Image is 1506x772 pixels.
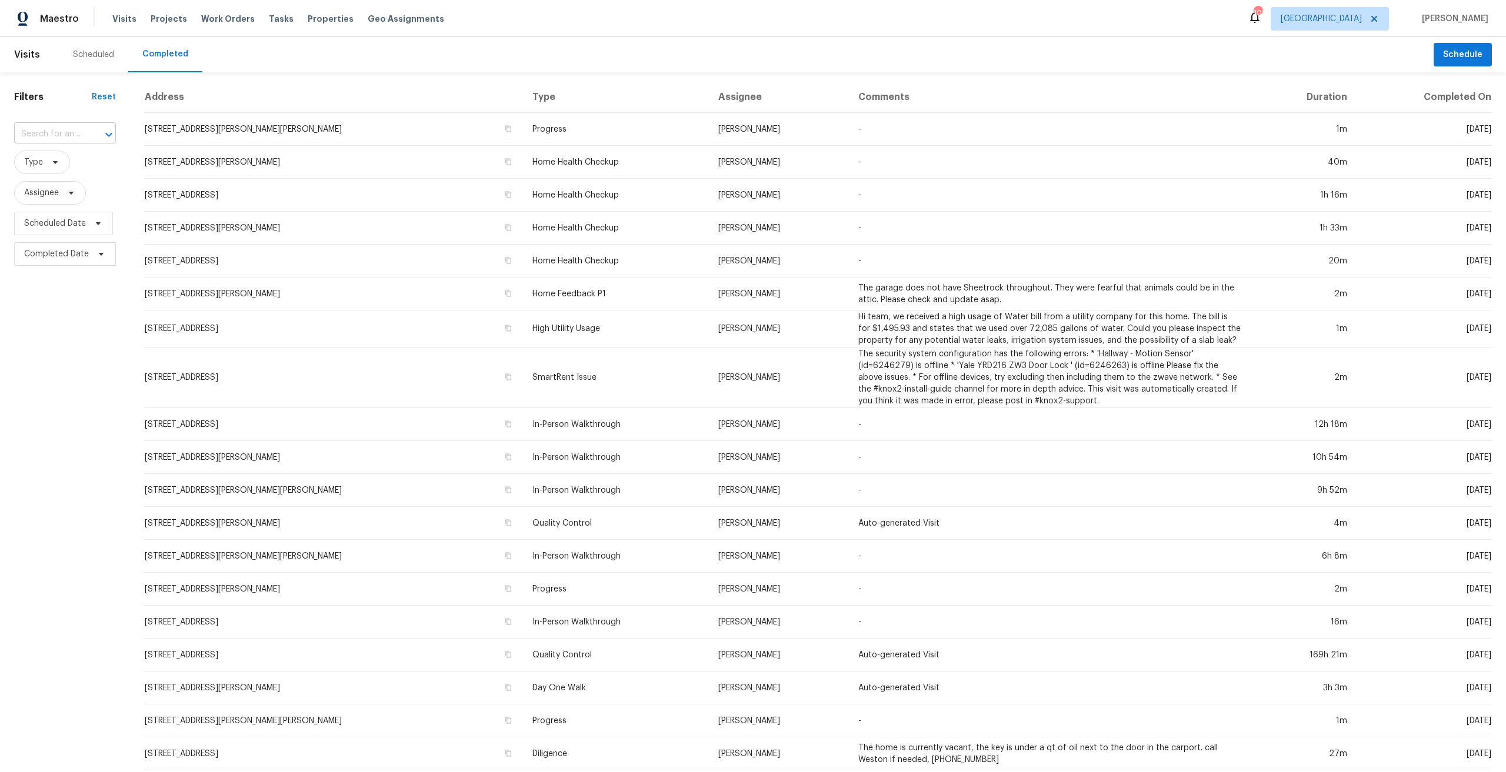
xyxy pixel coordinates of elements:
td: Quality Control [523,507,709,540]
td: 2m [1254,347,1357,408]
td: [STREET_ADDRESS][PERSON_NAME] [144,507,523,540]
td: [STREET_ADDRESS][PERSON_NAME] [144,146,523,179]
td: [DATE] [1357,441,1492,474]
button: Copy Address [503,484,514,495]
td: 12h 18m [1254,408,1357,441]
td: 27m [1254,737,1357,770]
td: [STREET_ADDRESS] [144,639,523,671]
span: Assignee [24,187,59,199]
button: Copy Address [503,189,514,200]
td: [DATE] [1357,113,1492,146]
td: [STREET_ADDRESS][PERSON_NAME] [144,671,523,704]
button: Copy Address [503,649,514,660]
td: - [849,573,1253,606]
td: [PERSON_NAME] [709,474,849,507]
button: Copy Address [503,372,514,382]
span: [PERSON_NAME] [1417,13,1488,25]
th: Comments [849,82,1253,113]
input: Search for an address... [14,125,83,143]
button: Copy Address [503,452,514,462]
td: [STREET_ADDRESS] [144,310,523,347]
td: [PERSON_NAME] [709,639,849,671]
button: Copy Address [503,419,514,429]
div: Scheduled [73,49,114,61]
td: Home Health Checkup [523,146,709,179]
button: Copy Address [503,550,514,561]
td: - [849,179,1253,212]
td: [PERSON_NAME] [709,573,849,606]
td: 40m [1254,146,1357,179]
td: In-Person Walkthrough [523,441,709,474]
td: [STREET_ADDRESS] [144,347,523,408]
td: [DATE] [1357,278,1492,310]
td: [PERSON_NAME] [709,704,849,737]
td: - [849,245,1253,278]
td: Auto-generated Visit [849,671,1253,704]
span: Completed Date [24,248,89,260]
td: [STREET_ADDRESS] [144,245,523,278]
td: [DATE] [1357,408,1492,441]
td: 4m [1254,507,1357,540]
td: Progress [523,113,709,146]
span: Projects [151,13,187,25]
td: [PERSON_NAME] [709,507,849,540]
td: [STREET_ADDRESS] [144,606,523,639]
span: Geo Assignments [368,13,444,25]
td: The garage does not have Sheetrock throughout. They were fearful that animals could be in the att... [849,278,1253,310]
span: Work Orders [201,13,255,25]
td: - [849,606,1253,639]
button: Copy Address [503,288,514,299]
td: Quality Control [523,639,709,671]
td: [STREET_ADDRESS][PERSON_NAME][PERSON_NAME] [144,540,523,573]
td: [PERSON_NAME] [709,737,849,770]
td: [PERSON_NAME] [709,278,849,310]
td: - [849,474,1253,507]
td: - [849,540,1253,573]
td: - [849,212,1253,245]
td: [DATE] [1357,212,1492,245]
th: Type [523,82,709,113]
td: [PERSON_NAME] [709,441,849,474]
td: Hi team, we received a high usage of Water bill from a utility company for this home. The bill is... [849,310,1253,347]
span: Visits [14,42,40,68]
button: Copy Address [503,616,514,627]
td: Auto-generated Visit [849,507,1253,540]
td: 2m [1254,278,1357,310]
button: Copy Address [503,748,514,758]
td: [STREET_ADDRESS][PERSON_NAME][PERSON_NAME] [144,474,523,507]
td: [STREET_ADDRESS][PERSON_NAME] [144,441,523,474]
td: The security system configuration has the following errors: * 'Hallway - Motion Sensor' (id=62462... [849,347,1253,408]
td: [PERSON_NAME] [709,179,849,212]
td: [STREET_ADDRESS][PERSON_NAME][PERSON_NAME] [144,113,523,146]
td: [PERSON_NAME] [709,146,849,179]
td: 3h 3m [1254,671,1357,704]
td: [PERSON_NAME] [709,606,849,639]
button: Copy Address [503,123,514,134]
td: Auto-generated Visit [849,639,1253,671]
div: Reset [92,91,116,103]
td: [DATE] [1357,146,1492,179]
h1: Filters [14,91,92,103]
span: Visits [112,13,136,25]
td: 16m [1254,606,1357,639]
td: In-Person Walkthrough [523,474,709,507]
td: High Utility Usage [523,310,709,347]
td: Progress [523,573,709,606]
td: [DATE] [1357,540,1492,573]
td: [DATE] [1357,704,1492,737]
td: Home Health Checkup [523,245,709,278]
td: [STREET_ADDRESS] [144,737,523,770]
td: Home Health Checkup [523,179,709,212]
span: Scheduled Date [24,218,86,229]
td: - [849,704,1253,737]
td: Diligence [523,737,709,770]
button: Copy Address [503,156,514,167]
td: SmartRent Issue [523,347,709,408]
td: - [849,146,1253,179]
td: [PERSON_NAME] [709,245,849,278]
td: [DATE] [1357,639,1492,671]
td: 2m [1254,573,1357,606]
td: Day One Walk [523,671,709,704]
td: [DATE] [1357,573,1492,606]
td: [PERSON_NAME] [709,408,849,441]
